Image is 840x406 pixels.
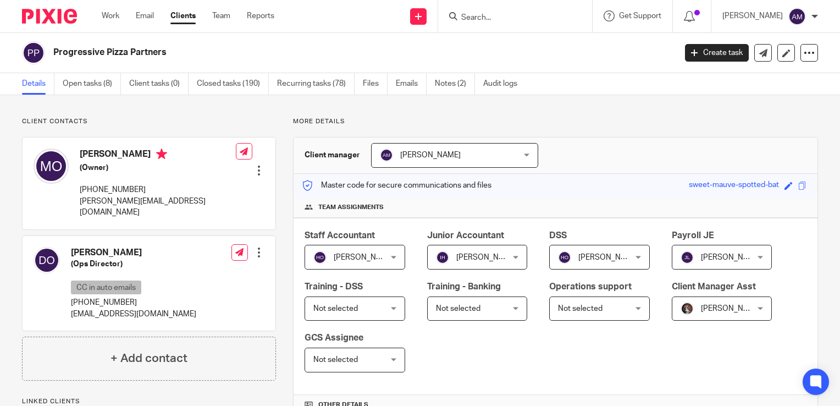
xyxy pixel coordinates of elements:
a: Clients [170,10,196,21]
span: Get Support [619,12,661,20]
h4: + Add contact [110,350,187,367]
img: svg%3E [313,251,327,264]
p: More details [293,117,818,126]
span: Junior Accountant [427,231,504,240]
span: [PERSON_NAME] [334,254,394,261]
span: Team assignments [318,203,384,212]
a: Create task [685,44,749,62]
img: Profile%20picture%20JUS.JPG [681,302,694,315]
span: Not selected [558,305,603,312]
p: [EMAIL_ADDRESS][DOMAIN_NAME] [71,309,196,320]
a: Closed tasks (190) [197,73,269,95]
img: svg%3E [22,41,45,64]
input: Search [460,13,559,23]
span: Not selected [313,356,358,364]
img: Pixie [22,9,77,24]
h5: (Ops Director) [71,259,196,270]
p: Linked clients [22,397,276,406]
a: Notes (2) [435,73,475,95]
img: svg%3E [34,149,69,184]
a: Email [136,10,154,21]
a: Open tasks (8) [63,73,121,95]
h3: Client manager [305,150,360,161]
span: GCS Assignee [305,333,363,342]
p: Client contacts [22,117,276,126]
span: [PERSON_NAME] [701,305,761,312]
span: [PERSON_NAME] [578,254,639,261]
h2: Progressive Pizza Partners [53,47,545,58]
span: Not selected [313,305,358,312]
img: svg%3E [380,149,393,162]
img: svg%3E [681,251,694,264]
a: Emails [396,73,427,95]
span: Training - DSS [305,282,363,291]
span: Not selected [436,305,480,312]
a: Recurring tasks (78) [277,73,355,95]
span: [PERSON_NAME] [400,151,461,159]
a: Reports [247,10,274,21]
span: Client Manager Asst [672,282,756,291]
img: svg%3E [788,8,806,25]
p: [PHONE_NUMBER] [71,297,196,308]
span: [PERSON_NAME] [456,254,517,261]
a: Details [22,73,54,95]
span: Operations support [549,282,632,291]
p: CC in auto emails [71,281,141,294]
span: Payroll JE [672,231,714,240]
span: Staff Accountant [305,231,375,240]
a: Audit logs [483,73,526,95]
a: Work [102,10,119,21]
h4: [PERSON_NAME] [71,247,196,259]
span: Training - Banking [427,282,501,291]
p: [PERSON_NAME][EMAIL_ADDRESS][DOMAIN_NAME] [80,196,236,218]
img: svg%3E [436,251,449,264]
a: Files [363,73,388,95]
h5: (Owner) [80,162,236,173]
p: [PERSON_NAME] [722,10,783,21]
p: [PHONE_NUMBER] [80,184,236,195]
h4: [PERSON_NAME] [80,149,236,162]
span: [PERSON_NAME] [701,254,761,261]
a: Team [212,10,230,21]
a: Client tasks (0) [129,73,189,95]
div: sweet-mauve-spotted-bat [689,179,779,192]
i: Primary [156,149,167,160]
p: Master code for secure communications and files [302,180,491,191]
span: DSS [549,231,567,240]
img: svg%3E [558,251,571,264]
img: svg%3E [34,247,60,273]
